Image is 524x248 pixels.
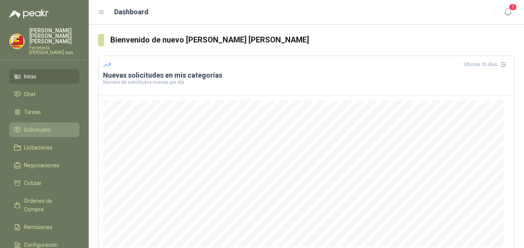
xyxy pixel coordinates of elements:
h3: Nuevas solicitudes en mis categorías [103,71,510,80]
h3: Bienvenido de nuevo [PERSON_NAME] [PERSON_NAME] [110,34,515,46]
div: Últimos 30 días [464,58,510,71]
button: 1 [501,5,515,19]
p: Número de solicitudes nuevas por día [103,80,510,85]
span: Inicio [24,72,36,81]
p: Ferretería [PERSON_NAME] sas [29,46,79,55]
a: Chat [9,87,79,102]
span: Cotizar [24,179,42,187]
a: Remisiones [9,220,79,234]
a: Solicitudes [9,122,79,137]
img: Logo peakr [9,9,49,19]
span: Solicitudes [24,126,51,134]
span: 1 [509,3,517,11]
span: Chat [24,90,35,99]
span: Negociaciones [24,161,59,170]
a: Negociaciones [9,158,79,173]
span: Licitaciones [24,143,52,152]
a: Inicio [9,69,79,84]
img: Company Logo [10,34,24,49]
a: Tareas [9,105,79,119]
h1: Dashboard [114,7,149,17]
a: Cotizar [9,176,79,190]
a: Licitaciones [9,140,79,155]
span: Tareas [24,108,41,116]
p: [PERSON_NAME] [PERSON_NAME] [PERSON_NAME] [29,28,79,44]
span: Remisiones [24,223,52,231]
span: Órdenes de Compra [24,197,72,214]
a: Órdenes de Compra [9,194,79,217]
